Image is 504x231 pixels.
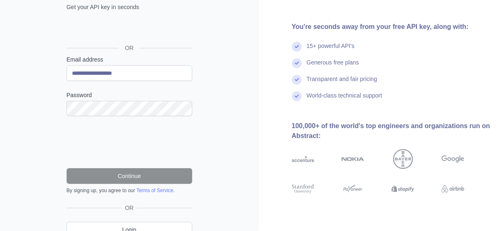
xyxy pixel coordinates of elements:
[67,3,192,11] p: Get your API key in seconds
[118,44,140,52] span: OR
[307,58,359,75] div: Generous free plans
[67,55,192,64] label: Email address
[67,91,192,99] label: Password
[307,42,355,58] div: 15+ powerful API's
[292,42,302,52] img: check mark
[292,75,302,85] img: check mark
[392,183,414,194] img: shopify
[292,22,491,32] div: You're seconds away from your free API key, along with:
[292,121,491,141] div: 100,000+ of the world's top engineers and organizations run on Abstract:
[292,58,302,68] img: check mark
[62,20,195,38] iframe: Nút Đăng nhập bằng Google
[67,187,192,194] div: By signing up, you agree to our .
[307,75,377,91] div: Transparent and fair pricing
[307,91,382,108] div: World-class technical support
[442,149,464,169] img: google
[292,149,315,169] img: accenture
[67,126,192,158] iframe: reCAPTCHA
[393,149,413,169] img: bayer
[67,168,192,184] button: Continue
[342,149,364,169] img: nokia
[292,91,302,101] img: check mark
[342,183,364,194] img: payoneer
[292,183,315,194] img: stanford university
[136,188,173,193] a: Terms of Service
[122,204,137,212] span: OR
[442,183,464,194] img: airbnb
